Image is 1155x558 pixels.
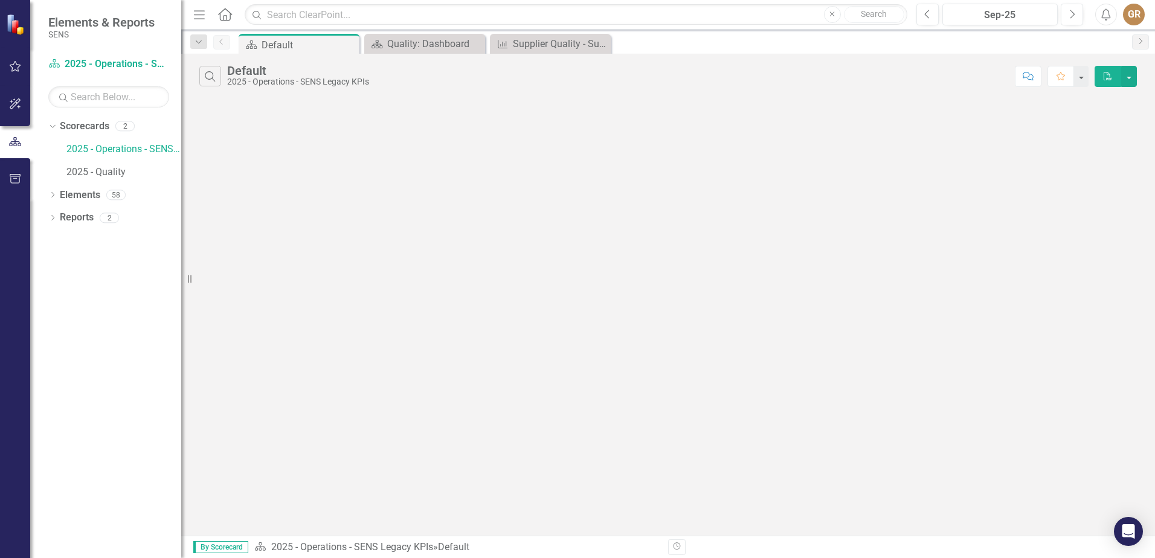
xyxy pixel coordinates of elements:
a: Supplier Quality - Supplier RMR Rate [493,36,608,51]
a: 2025 - Operations - SENS Legacy KPIs [66,143,181,156]
span: By Scorecard [193,541,248,553]
div: 58 [106,190,126,200]
div: Default [227,64,369,77]
button: Search [844,6,904,23]
a: Scorecards [60,120,109,133]
div: Default [438,541,469,553]
div: 2 [100,213,119,223]
div: 2025 - Operations - SENS Legacy KPIs [227,77,369,86]
div: » [254,540,659,554]
a: Elements [60,188,100,202]
a: Reports [60,211,94,225]
div: 2 [115,121,135,132]
span: Elements & Reports [48,15,155,30]
div: Sep-25 [947,8,1054,22]
small: SENS [48,30,155,39]
img: ClearPoint Strategy [6,13,27,34]
div: Default [262,37,356,53]
button: Sep-25 [942,4,1058,25]
div: Quality: Dashboard [387,36,482,51]
a: Quality: Dashboard [367,36,482,51]
a: 2025 - Operations - SENS Legacy KPIs [48,57,169,71]
div: Open Intercom Messenger [1114,517,1143,546]
a: 2025 - Quality [66,165,181,179]
div: Supplier Quality - Supplier RMR Rate [513,36,608,51]
input: Search ClearPoint... [245,4,907,25]
button: GR [1123,4,1145,25]
span: Search [861,9,887,19]
input: Search Below... [48,86,169,107]
a: 2025 - Operations - SENS Legacy KPIs [271,541,433,553]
